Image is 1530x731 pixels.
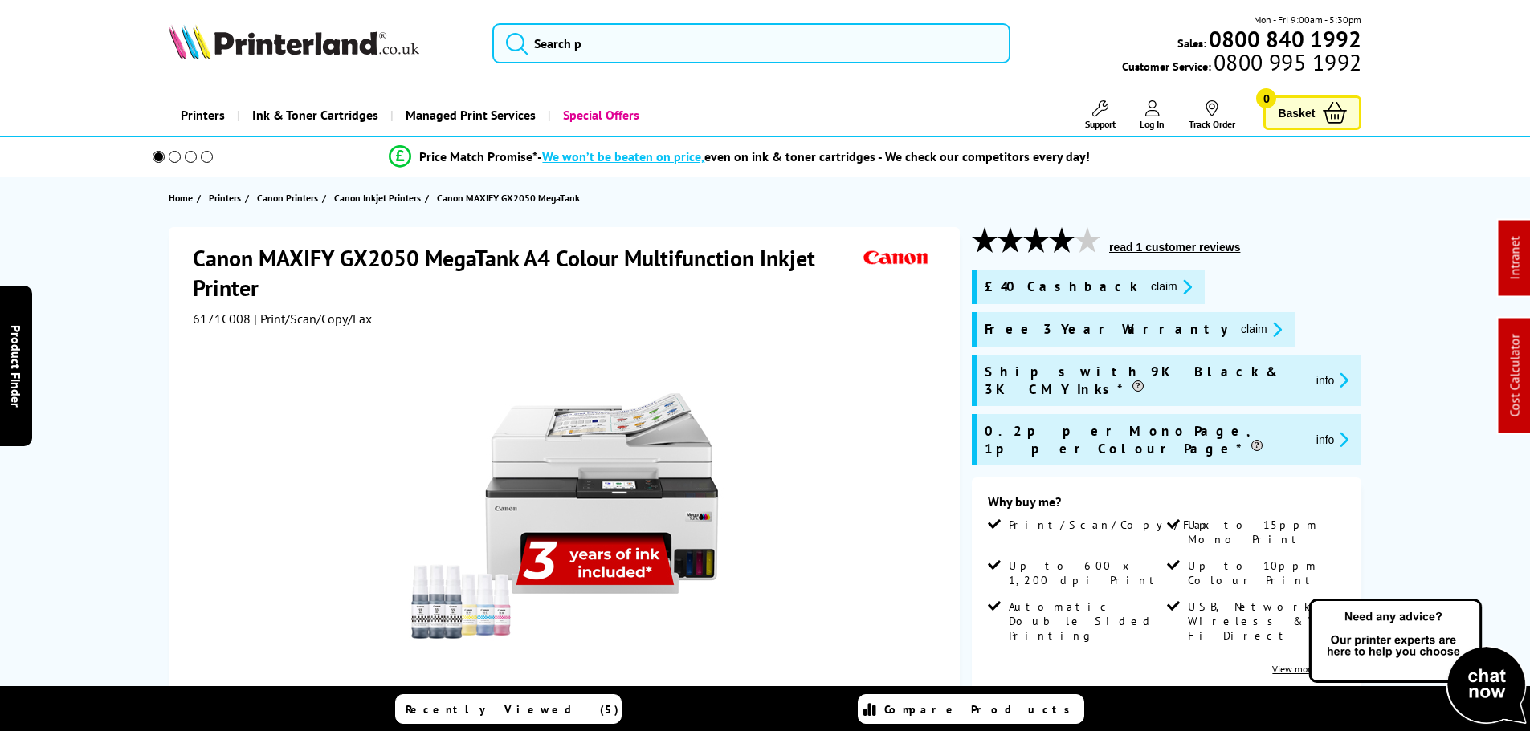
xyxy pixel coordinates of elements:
span: Automatic Double Sided Printing [1009,599,1163,643]
a: Cost Calculator [1507,335,1523,417]
a: Compare Products [858,694,1084,724]
span: Printers [209,189,241,206]
span: Mon - Fri 9:00am - 5:30pm [1254,12,1361,27]
span: Up to 15ppm Mono Print [1188,518,1342,546]
input: Search p [492,23,1010,63]
span: Print/Scan/Copy/Fax [1009,518,1215,532]
span: Canon MAXIFY GX2050 MegaTank [437,192,580,204]
button: promo-description [1146,278,1197,296]
a: Basket 0 [1263,95,1361,130]
span: 0 [1256,88,1276,108]
span: Up to 10ppm Colour Print [1188,558,1342,587]
span: Up to 600 x 1,200 dpi Print [1009,558,1163,587]
li: modal_Promise [131,143,1349,171]
a: Printers [169,95,237,136]
button: promo-description [1236,320,1287,339]
span: 0.2p per Mono Page, 1p per Colour Page* [985,422,1304,457]
a: Special Offers [548,95,651,136]
a: Canon Printers [257,189,322,206]
span: Basket [1278,102,1315,124]
img: Open Live Chat window [1305,596,1530,728]
button: read 1 customer reviews [1104,240,1245,254]
a: Track Order [1189,100,1235,130]
span: We won’t be beaten on price, [542,148,704,164]
div: Why buy me? [988,493,1345,518]
span: 6171C008 [193,311,251,327]
span: Canon Inkjet Printers [334,189,421,206]
img: Printerland Logo [169,24,419,59]
a: View more details [1272,663,1345,675]
a: Support [1085,100,1116,130]
span: Log In [1140,118,1165,130]
span: Price Match Promise* [419,148,537,164]
b: 0800 840 1992 [1209,24,1361,54]
a: Intranet [1507,237,1523,280]
span: USB, Network, Wireless & Wi-Fi Direct [1188,599,1342,643]
a: Printers [209,189,245,206]
a: 0800 840 1992 [1206,31,1361,47]
span: Product Finder [8,324,24,407]
img: Canon MAXIFY GX2050 MegaTank [409,359,724,673]
span: Sales: [1177,35,1206,51]
span: £40 Cashback [985,278,1138,296]
a: Recently Viewed (5) [395,694,622,724]
span: Canon Printers [257,189,318,206]
div: - even on ink & toner cartridges - We check our competitors every day! [537,148,1090,164]
img: Canon [859,243,933,273]
a: Managed Print Services [390,95,548,136]
a: Log In [1140,100,1165,130]
span: 0800 995 1992 [1211,55,1361,70]
button: promo-description [1312,371,1354,389]
span: Support [1085,118,1116,130]
a: Printerland Logo [169,24,473,63]
a: Ink & Toner Cartridges [237,95,390,136]
a: Canon Inkjet Printers [334,189,425,206]
span: Ink & Toner Cartridges [252,95,378,136]
span: | Print/Scan/Copy/Fax [254,311,372,327]
button: promo-description [1312,430,1354,449]
span: Free 3 Year Warranty [985,320,1228,339]
span: Ships with 9K Black & 3K CMY Inks* [985,363,1304,398]
span: Recently Viewed (5) [406,702,619,717]
h1: Canon MAXIFY GX2050 MegaTank A4 Colour Multifunction Inkjet Printer [193,243,859,303]
span: Customer Service: [1122,55,1361,74]
a: Home [169,189,197,206]
span: Compare Products [884,702,1079,717]
span: Home [169,189,193,206]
